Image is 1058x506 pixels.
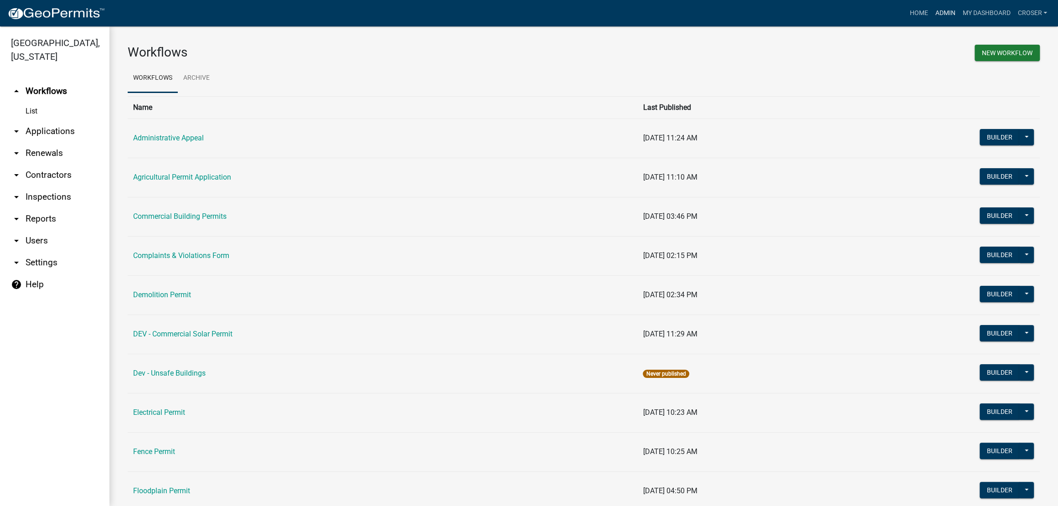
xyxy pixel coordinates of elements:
[133,173,231,181] a: Agricultural Permit Application
[133,486,190,495] a: Floodplain Permit
[637,96,837,119] th: Last Published
[133,290,191,299] a: Demolition Permit
[133,212,227,221] a: Commercial Building Permits
[643,212,697,221] span: [DATE] 03:46 PM
[11,148,22,159] i: arrow_drop_down
[643,370,689,378] span: Never published
[11,86,22,97] i: arrow_drop_up
[11,170,22,181] i: arrow_drop_down
[128,45,577,60] h3: Workflows
[980,364,1020,381] button: Builder
[980,286,1020,302] button: Builder
[906,5,931,22] a: Home
[980,168,1020,185] button: Builder
[11,279,22,290] i: help
[980,129,1020,145] button: Builder
[133,369,206,377] a: Dev - Unsafe Buildings
[975,45,1040,61] button: New Workflow
[11,257,22,268] i: arrow_drop_down
[980,403,1020,420] button: Builder
[980,443,1020,459] button: Builder
[643,290,697,299] span: [DATE] 02:34 PM
[643,134,697,142] span: [DATE] 11:24 AM
[643,251,697,260] span: [DATE] 02:15 PM
[178,64,215,93] a: Archive
[643,486,697,495] span: [DATE] 04:50 PM
[931,5,959,22] a: Admin
[643,408,697,417] span: [DATE] 10:23 AM
[1014,5,1051,22] a: croser
[11,235,22,246] i: arrow_drop_down
[133,408,185,417] a: Electrical Permit
[133,251,229,260] a: Complaints & Violations Form
[980,207,1020,224] button: Builder
[643,173,697,181] span: [DATE] 11:10 AM
[959,5,1014,22] a: My Dashboard
[133,330,232,338] a: DEV - Commercial Solar Permit
[128,64,178,93] a: Workflows
[11,191,22,202] i: arrow_drop_down
[11,213,22,224] i: arrow_drop_down
[980,325,1020,341] button: Builder
[11,126,22,137] i: arrow_drop_down
[133,134,204,142] a: Administrative Appeal
[643,447,697,456] span: [DATE] 10:25 AM
[643,330,697,338] span: [DATE] 11:29 AM
[133,447,175,456] a: Fence Permit
[980,247,1020,263] button: Builder
[128,96,637,119] th: Name
[980,482,1020,498] button: Builder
